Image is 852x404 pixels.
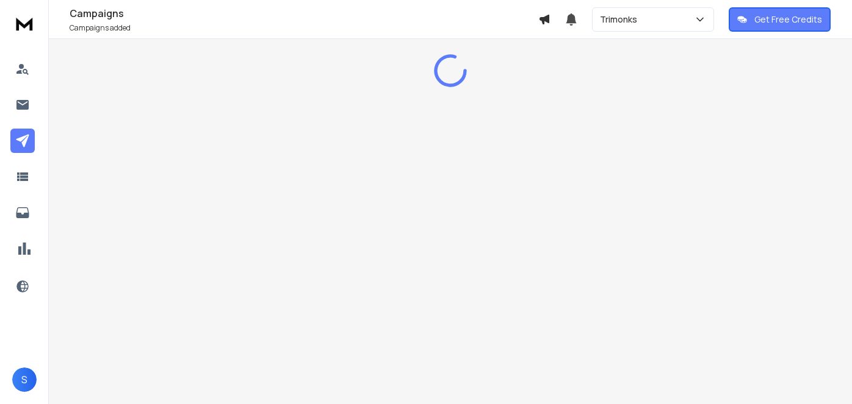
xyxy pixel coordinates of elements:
[70,23,538,33] p: Campaigns added
[12,12,37,35] img: logo
[12,367,37,392] button: S
[729,7,831,32] button: Get Free Credits
[70,6,538,21] h1: Campaigns
[754,13,822,26] p: Get Free Credits
[600,13,642,26] p: Trimonks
